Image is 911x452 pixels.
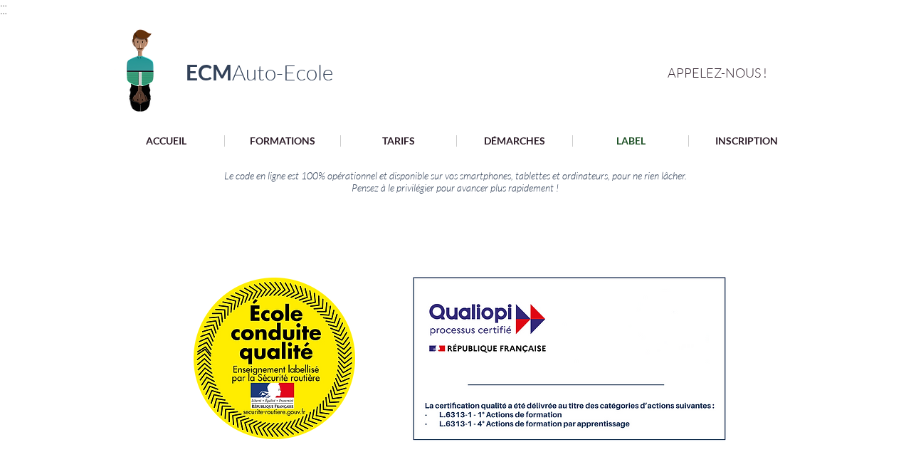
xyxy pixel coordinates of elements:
[456,135,572,147] a: DÉMARCHES
[609,135,653,147] p: LABEL
[340,135,456,147] a: TARIFS
[668,65,767,80] span: APPELEZ-NOUS !
[352,182,559,194] span: Pensez à le privilégier pour avancer plus rapidement !
[688,135,804,147] a: INSCRIPTION
[186,59,333,85] a: ECMAuto-Ecole
[186,59,232,85] span: ECM
[224,135,340,147] a: FORMATIONS
[107,135,805,147] nav: Site
[572,135,688,147] a: LABEL
[243,135,322,147] p: FORMATIONS
[386,258,751,452] img: Illustration_sans_titre 5.png
[232,59,333,85] span: Auto-Ecole
[224,169,687,182] span: Le code en ligne est 100% opérationnel et disponible sur vos smartphones, tablettes et ordinateur...
[668,63,781,81] a: APPELEZ-NOUS !
[375,135,422,147] p: TARIFS
[708,135,785,147] p: INSCRIPTION
[107,135,224,147] a: ACCUEIL
[106,21,174,117] img: Logo ECM en-tête.png
[477,135,552,147] p: DÉMARCHES
[194,278,355,439] img: 800_6169b277af33e.webp
[139,135,194,147] p: ACCUEIL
